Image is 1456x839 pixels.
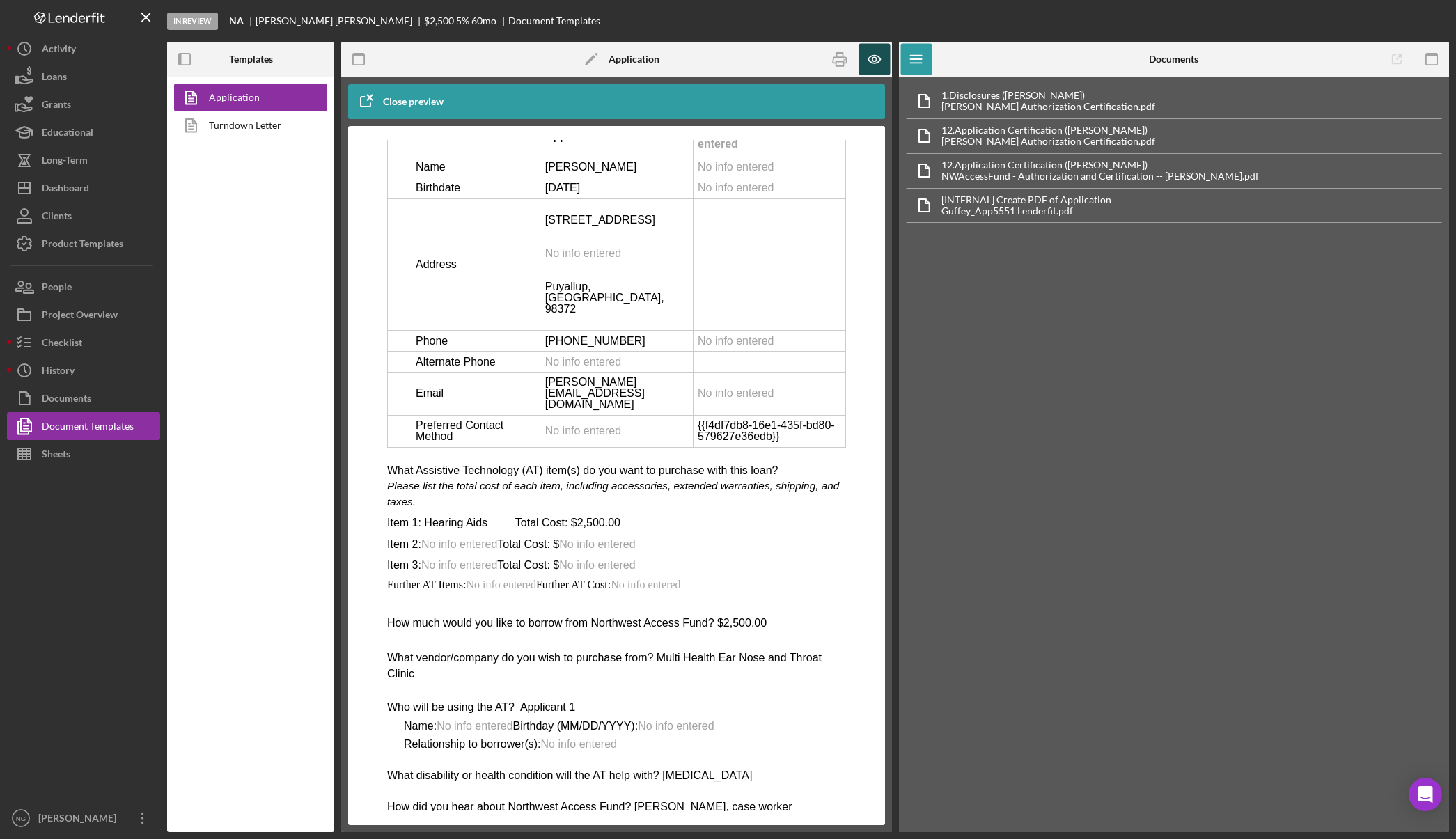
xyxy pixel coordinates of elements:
[1409,778,1442,811] div: Open Intercom Messenger
[42,301,118,332] div: Project Overview
[229,15,244,26] b: NA
[229,54,273,65] b: Templates
[7,146,160,174] button: Long-Term
[42,440,70,471] div: Sheets
[42,146,88,178] div: Long-Term
[42,356,75,388] div: History
[941,205,1111,217] div: Guffey_App5551 Lenderfit.pdf
[11,661,416,673] span: How did you hear about Northwest Access Fund? [PERSON_NAME], case worker
[348,88,457,116] button: Close preview
[42,202,72,233] div: Clients
[941,159,1259,171] div: 12. Application Certification ([PERSON_NAME])
[7,356,160,384] button: History
[1149,54,1198,65] b: Documents
[42,91,71,122] div: Grants
[7,301,160,329] a: Project Overview
[42,35,76,66] div: Activity
[471,15,496,26] div: 60 mo
[42,118,93,150] div: Educational
[7,35,160,63] button: Activity
[7,412,160,440] button: Document Templates
[7,230,160,258] button: Product Templates
[174,84,320,111] a: Application
[7,63,160,91] button: Loans
[42,174,89,205] div: Dashboard
[16,815,26,822] text: NG
[42,384,91,416] div: Documents
[7,118,160,146] button: Educational
[7,384,160,412] button: Documents
[7,91,160,118] button: Grants
[7,273,160,301] a: People
[256,15,424,26] div: [PERSON_NAME] [PERSON_NAME]
[456,15,469,26] div: 5 %
[376,140,857,811] iframe: Rich Text Area
[941,125,1155,136] div: 12. Application Certification ([PERSON_NAME])
[941,90,1155,101] div: 1. Disclosures ([PERSON_NAME])
[7,440,160,468] button: Sheets
[7,804,160,832] button: NG[PERSON_NAME]
[42,329,82,360] div: Checklist
[42,412,134,444] div: Document Templates
[174,111,320,139] a: Turndown Letter
[609,54,659,65] b: Application
[7,329,160,356] button: Checklist
[424,15,454,26] span: $2,500
[42,230,123,261] div: Product Templates
[7,202,160,230] button: Clients
[7,174,160,202] button: Dashboard
[941,194,1111,205] div: [INTERNAL] Create PDF of Application
[35,804,125,836] div: [PERSON_NAME]
[941,171,1259,182] div: NWAccessFund - Authorization and Certification -- [PERSON_NAME].pdf
[167,13,218,30] div: In Review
